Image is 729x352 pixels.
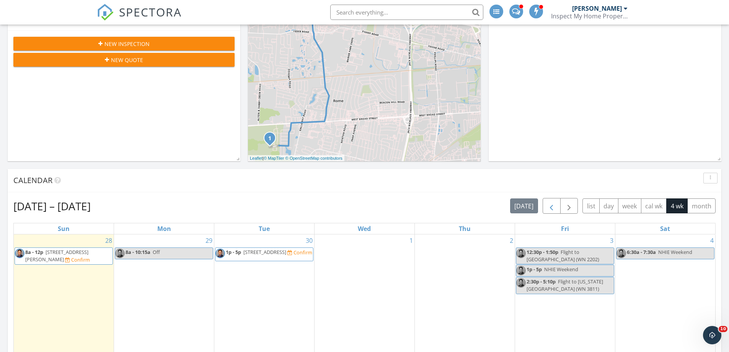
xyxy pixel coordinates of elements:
[13,198,91,214] h2: [DATE] – [DATE]
[304,234,314,247] a: Go to September 30, 2025
[15,249,24,258] img: untitled0877editedblue.jpg
[709,234,715,247] a: Go to October 4, 2025
[13,37,235,51] button: New Inspection
[268,136,271,141] i: 1
[627,249,656,255] span: 6:30a - 7:30a
[215,247,313,261] a: 1p - 5p [STREET_ADDRESS] Confirm
[25,249,43,255] span: 8a - 12p
[618,198,641,213] button: week
[572,5,622,12] div: [PERSON_NAME]
[97,10,182,26] a: SPECTORA
[608,234,615,247] a: Go to October 3, 2025
[104,40,150,48] span: New Inspection
[215,249,225,258] img: untitled0877editedblue.jpg
[248,155,344,162] div: |
[126,249,150,255] span: 8a - 10:15a
[204,234,214,247] a: Go to September 29, 2025
[111,56,143,64] span: New Quote
[15,247,113,265] a: 8a - 12p [STREET_ADDRESS][PERSON_NAME] Confirm
[703,326,721,344] iframe: Intercom live chat
[119,4,182,20] span: SPECTORA
[156,223,173,234] a: Monday
[582,198,600,213] button: list
[287,249,312,256] a: Confirm
[104,234,114,247] a: Go to September 28, 2025
[551,12,628,20] div: Inspect My Home Property Inspections
[13,53,235,67] button: New Quote
[97,4,114,21] img: The Best Home Inspection Software - Spectora
[13,175,52,185] span: Calendar
[641,198,667,213] button: cal wk
[330,5,483,20] input: Search everything...
[408,234,414,247] a: Go to October 1, 2025
[226,249,241,255] span: 1p - 5p
[527,266,542,273] span: 1p - 5p
[527,278,603,292] span: Flight to [US_STATE][GEOGRAPHIC_DATA] (WN 3811)
[527,249,599,263] span: Flight to [GEOGRAPHIC_DATA] (WN 2202)
[543,198,561,214] button: Previous
[659,223,672,234] a: Saturday
[516,249,526,258] img: untitled0877editedblue.jpg
[257,223,271,234] a: Tuesday
[270,138,274,142] div: 244 Fortune Dr, Galloway, OH 43119
[527,278,556,285] span: 2:30p - 5:10p
[56,223,71,234] a: Sunday
[285,156,342,160] a: © OpenStreetMap contributors
[25,249,88,263] span: [STREET_ADDRESS][PERSON_NAME]
[71,257,90,263] div: Confirm
[560,198,578,214] button: Next
[226,249,287,255] a: 1p - 5p [STREET_ADDRESS]
[508,234,515,247] a: Go to October 2, 2025
[25,249,88,263] a: 8a - 12p [STREET_ADDRESS][PERSON_NAME]
[599,198,618,213] button: day
[658,249,692,255] span: NHIE Weekend
[544,266,578,273] span: NHIE Weekend
[516,278,526,288] img: untitled0877editedblue.jpg
[527,249,558,255] span: 12:30p - 1:50p
[510,198,538,213] button: [DATE]
[719,326,727,332] span: 10
[559,223,571,234] a: Friday
[356,223,372,234] a: Wednesday
[516,266,526,275] img: untitled0877editedblue.jpg
[115,249,125,258] img: untitled0877editedblue.jpg
[153,249,160,255] span: Off
[250,156,263,160] a: Leaflet
[616,249,626,258] img: untitled0877editedblue.jpg
[687,198,716,213] button: month
[243,249,286,255] span: [STREET_ADDRESS]
[65,256,90,264] a: Confirm
[666,198,688,213] button: 4 wk
[294,249,312,255] div: Confirm
[264,156,284,160] a: © MapTiler
[457,223,472,234] a: Thursday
